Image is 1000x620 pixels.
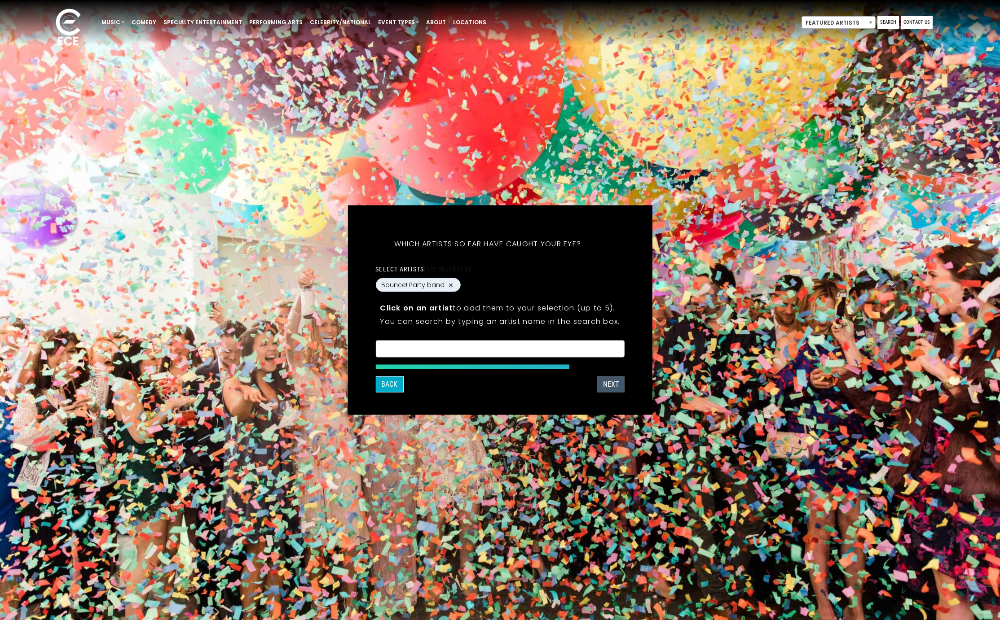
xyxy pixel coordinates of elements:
span: Featured Artists [802,17,875,29]
button: Back [375,376,403,393]
a: Specialty Entertainment [160,15,246,30]
a: Locations [449,15,490,30]
textarea: Search [381,346,618,354]
p: to add them to your selection (up to 5). [380,302,620,314]
a: Music [98,15,128,30]
button: Remove Bounce! Party band [447,281,454,289]
span: (1/5 selected) [424,266,471,273]
span: Bounce! Party band [381,280,445,290]
a: Contact Us [901,16,933,29]
span: Featured Artists [802,16,876,29]
a: Comedy [128,15,160,30]
a: Celebrity/National [306,15,374,30]
a: Performing Arts [246,15,306,30]
h5: Which artists so far have caught your eye? [375,228,600,260]
a: Search [877,16,899,29]
strong: Click on an artist [380,303,453,313]
button: Next [597,376,625,393]
a: Event Types [374,15,423,30]
label: Select artists [375,265,470,273]
a: About [423,15,449,30]
p: You can search by typing an artist name in the search box. [380,316,620,327]
img: ece_new_logo_whitev2-1.png [46,6,91,50]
